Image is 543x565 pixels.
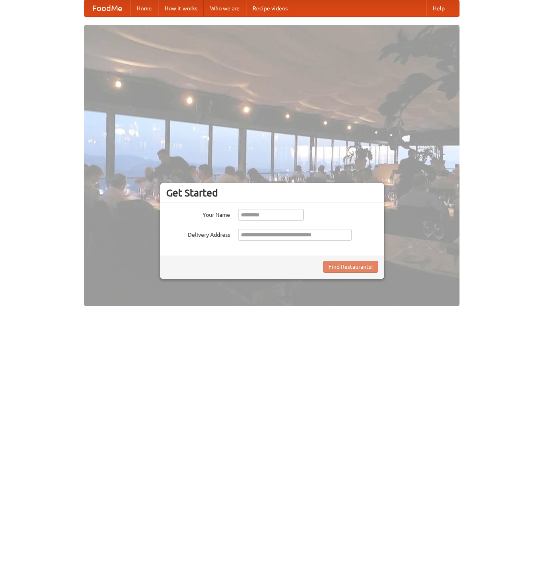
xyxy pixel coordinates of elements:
[166,187,378,199] h3: Get Started
[158,0,204,16] a: How it works
[426,0,451,16] a: Help
[204,0,246,16] a: Who we are
[166,209,230,219] label: Your Name
[84,0,130,16] a: FoodMe
[130,0,158,16] a: Home
[166,229,230,239] label: Delivery Address
[246,0,294,16] a: Recipe videos
[323,261,378,273] button: Find Restaurants!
